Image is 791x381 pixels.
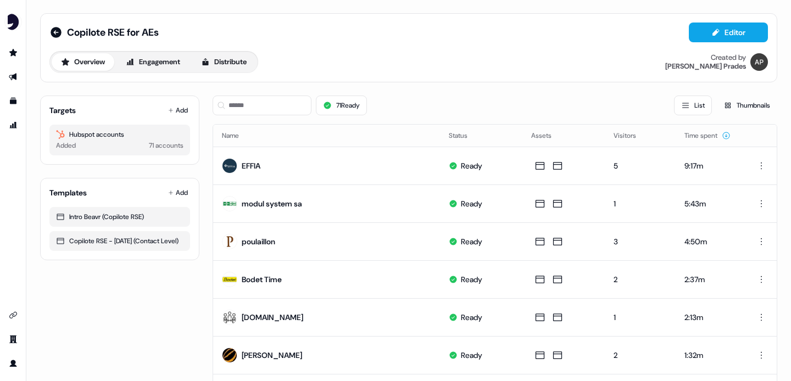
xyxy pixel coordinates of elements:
button: Editor [689,23,768,42]
a: Go to team [4,330,22,348]
a: Go to integrations [4,306,22,324]
button: Name [222,126,252,145]
div: Ready [461,312,482,323]
img: Alexis [750,53,768,71]
div: [PERSON_NAME] [242,350,302,361]
div: Ready [461,350,482,361]
div: 3 [614,236,667,247]
div: 4:50m [684,236,735,247]
a: Go to attribution [4,116,22,134]
div: 2:37m [684,274,735,285]
div: Ready [461,236,482,247]
button: Add [166,185,190,200]
div: 71 accounts [149,140,183,151]
div: Ready [461,198,482,209]
button: Thumbnails [716,96,777,115]
button: Visitors [614,126,649,145]
button: Time spent [684,126,731,145]
a: Editor [689,28,768,40]
a: Go to templates [4,92,22,110]
div: 9:17m [684,160,735,171]
div: EFFIA [242,160,260,171]
div: 1:32m [684,350,735,361]
div: 5:43m [684,198,735,209]
div: modul system sa [242,198,302,209]
a: Go to prospects [4,44,22,61]
div: Ready [461,274,482,285]
button: Overview [52,53,114,71]
button: Status [449,126,481,145]
a: Go to profile [4,355,22,372]
div: Copilote RSE - [DATE] (Contact Level) [56,236,183,246]
div: Targets [49,105,76,116]
div: 1 [614,198,667,209]
button: Engagement [116,53,190,71]
button: Distribute [192,53,256,71]
div: 5 [614,160,667,171]
div: Intro Beavr (Copilote RSE) [56,211,183,222]
div: [PERSON_NAME] Prades [665,62,746,71]
div: poulaillon [242,236,275,247]
div: 1 [614,312,667,323]
div: Ready [461,160,482,171]
div: Templates [49,187,87,198]
button: Add [166,103,190,118]
div: 2 [614,274,667,285]
div: 2 [614,350,667,361]
div: 2:13m [684,312,735,323]
div: Hubspot accounts [56,129,183,140]
button: 71Ready [316,96,367,115]
div: Added [56,140,76,151]
div: [DOMAIN_NAME] [242,312,303,323]
button: List [674,96,712,115]
div: Created by [711,53,746,62]
span: Copilote RSE for AEs [67,26,159,39]
a: Go to outbound experience [4,68,22,86]
div: Bodet Time [242,274,282,285]
th: Assets [522,125,605,147]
